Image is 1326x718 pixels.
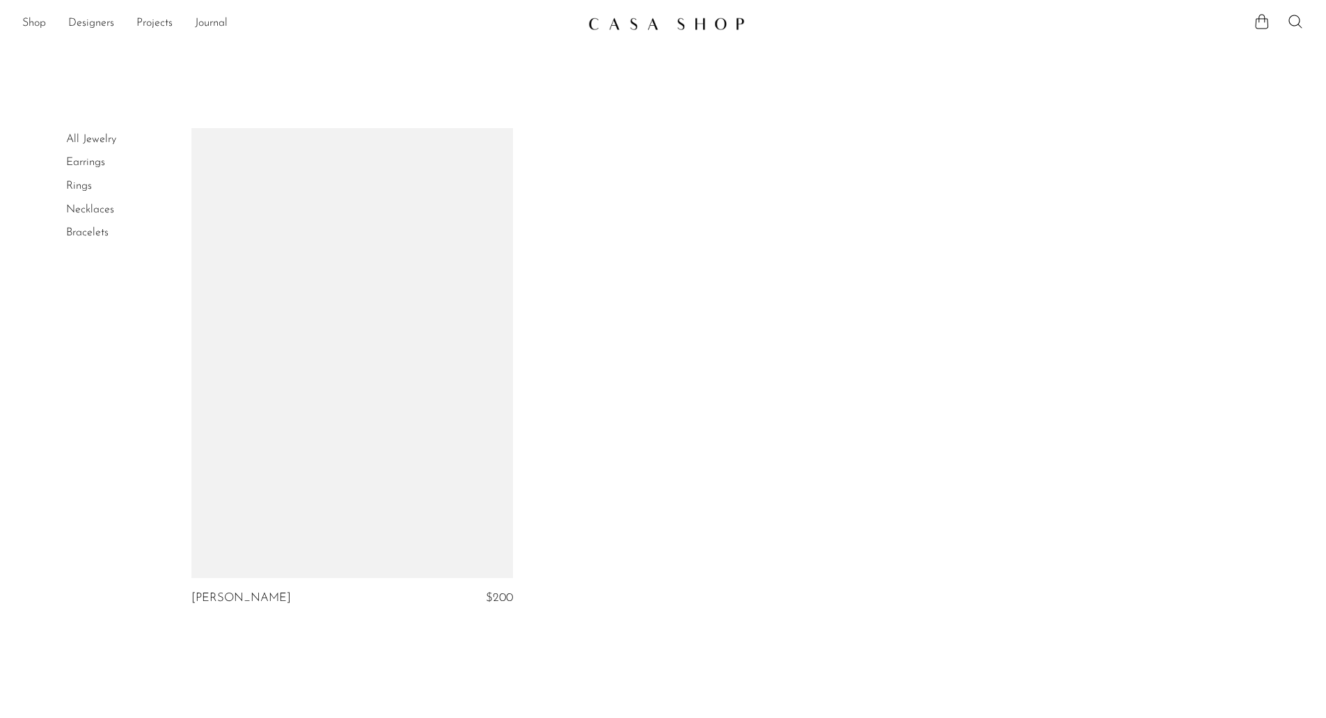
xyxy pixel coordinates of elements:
a: Earrings [66,157,105,168]
nav: Desktop navigation [22,12,577,36]
a: Necklaces [66,204,114,215]
a: Bracelets [66,227,109,238]
ul: NEW HEADER MENU [22,12,577,36]
a: [PERSON_NAME] [191,592,291,604]
a: Journal [195,15,228,33]
a: Designers [68,15,114,33]
a: All Jewelry [66,134,116,145]
a: Projects [136,15,173,33]
span: $200 [486,592,513,604]
a: Shop [22,15,46,33]
a: Rings [66,180,92,192]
